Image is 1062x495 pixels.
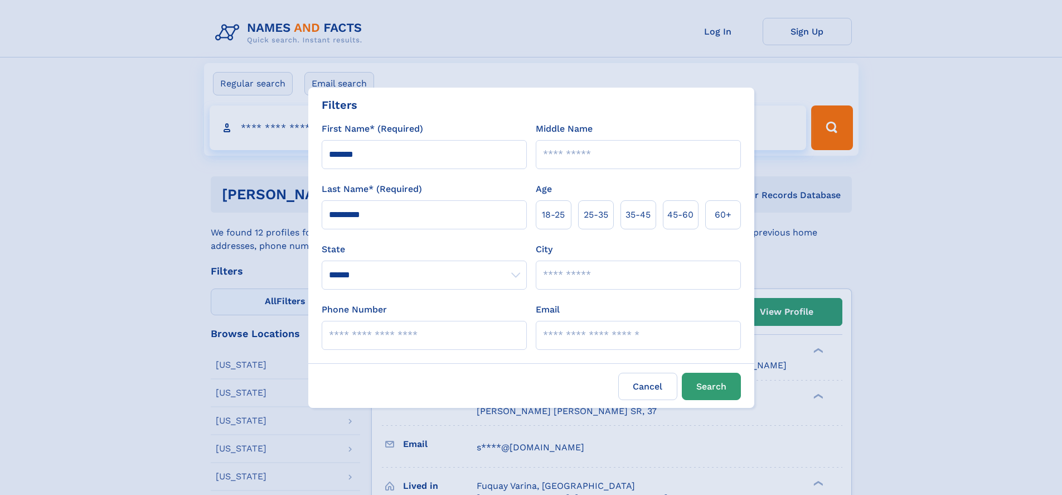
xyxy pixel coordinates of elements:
[618,373,677,400] label: Cancel
[542,208,565,222] span: 18‑25
[536,243,552,256] label: City
[667,208,694,222] span: 45‑60
[715,208,731,222] span: 60+
[536,182,552,196] label: Age
[322,97,357,113] div: Filters
[625,208,651,222] span: 35‑45
[536,122,593,136] label: Middle Name
[682,373,741,400] button: Search
[322,243,527,256] label: State
[322,182,422,196] label: Last Name* (Required)
[584,208,608,222] span: 25‑35
[536,303,560,316] label: Email
[322,303,387,316] label: Phone Number
[322,122,423,136] label: First Name* (Required)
